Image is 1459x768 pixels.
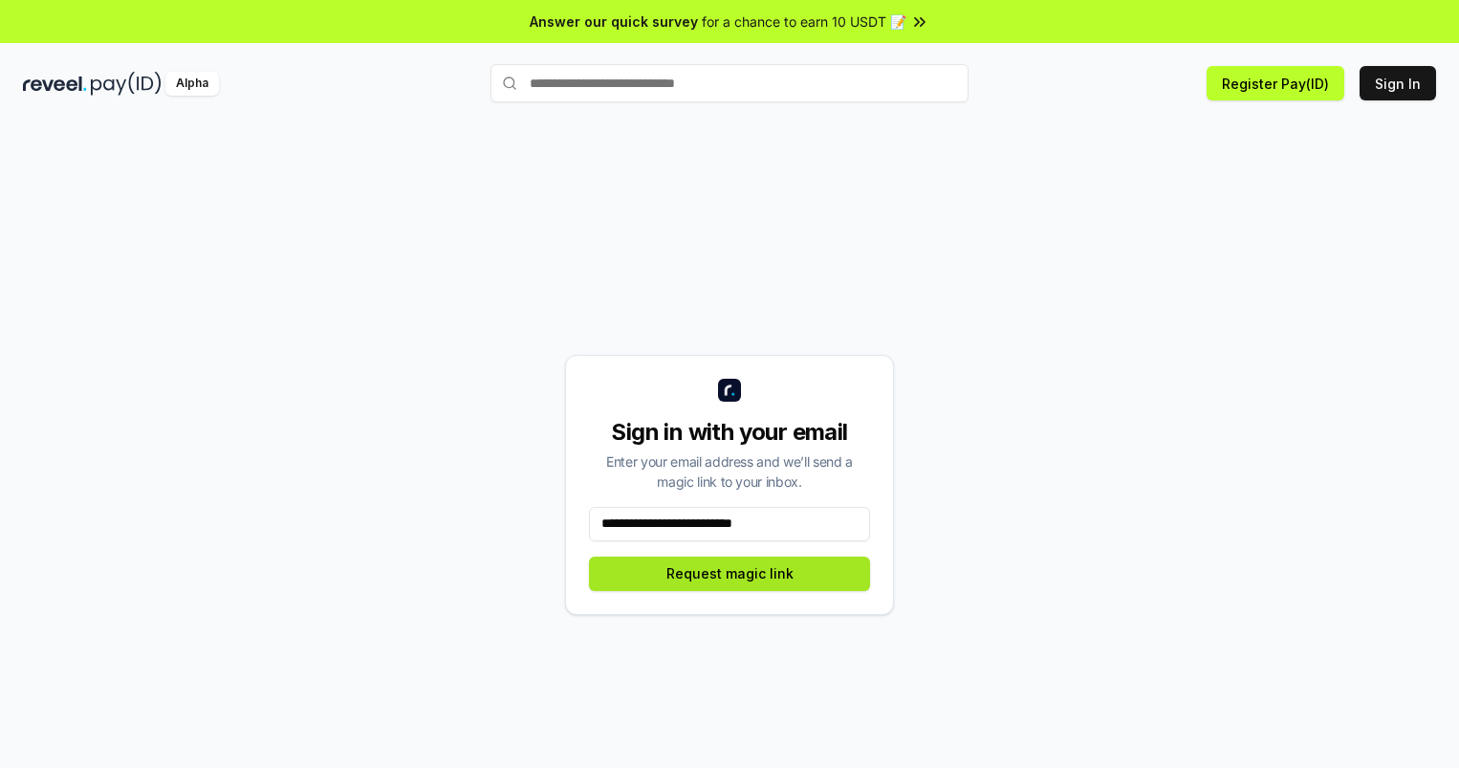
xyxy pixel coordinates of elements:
img: reveel_dark [23,72,87,96]
button: Sign In [1360,66,1436,100]
div: Enter your email address and we’ll send a magic link to your inbox. [589,451,870,492]
span: for a chance to earn 10 USDT 📝 [702,11,906,32]
div: Alpha [165,72,219,96]
span: Answer our quick survey [530,11,698,32]
img: pay_id [91,72,162,96]
button: Register Pay(ID) [1207,66,1344,100]
img: logo_small [718,379,741,402]
button: Request magic link [589,557,870,591]
div: Sign in with your email [589,417,870,448]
